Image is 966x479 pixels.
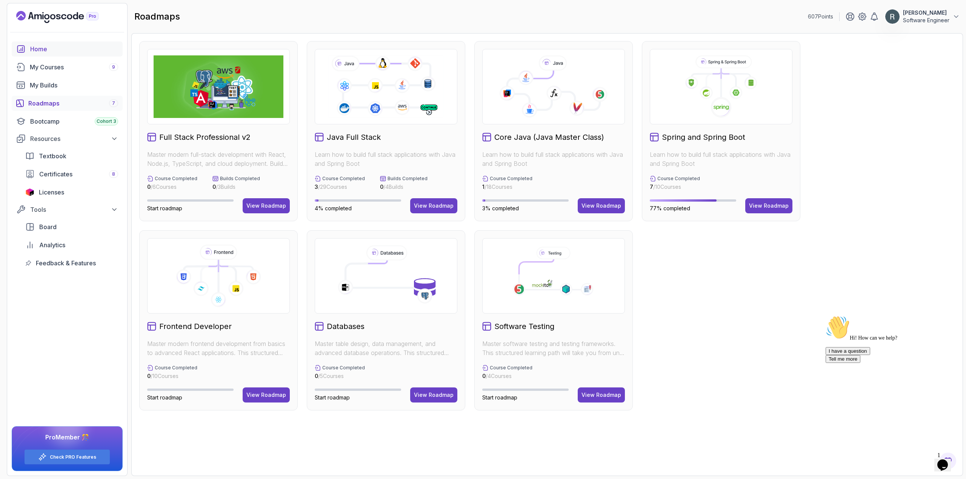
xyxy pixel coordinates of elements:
[3,23,75,28] span: Hi! How can we help?
[246,202,286,210] div: View Roadmap
[3,3,139,51] div: 👋Hi! How can we help?I have a questionTell me more
[327,132,381,142] h2: Java Full Stack
[112,64,115,70] span: 9
[147,394,182,401] span: Start roadmap
[315,205,352,211] span: 4% completed
[39,152,66,161] span: Textbook
[159,132,251,142] h2: Full Stack Professional v2
[21,185,123,200] a: licenses
[134,11,180,23] h2: roadmaps
[494,321,554,332] h2: Software Testing
[885,9,960,24] button: user profile image[PERSON_NAME]Software Engineer
[327,321,365,332] h2: Databases
[112,100,115,106] span: 7
[155,176,197,182] p: Course Completed
[482,183,532,191] p: / 18 Courses
[315,372,365,380] p: / 5 Courses
[490,365,532,371] p: Course Completed
[482,150,625,168] p: Learn how to build full stack applications with Java and Spring Boot
[482,373,486,379] span: 0
[24,449,110,465] button: Check PRO Features
[808,13,833,20] p: 607 Points
[39,222,57,231] span: Board
[3,3,27,27] img: :wave:
[578,387,625,402] button: View Roadmap
[490,176,532,182] p: Course Completed
[30,117,118,126] div: Bootcamp
[220,176,260,182] p: Builds Completed
[21,256,123,271] a: feedback
[380,183,428,191] p: / 4 Builds
[36,259,96,268] span: Feedback & Features
[147,205,182,211] span: Start roadmap
[414,391,454,399] div: View Roadmap
[212,183,260,191] p: / 3 Builds
[494,132,604,142] h2: Core Java (Java Master Class)
[885,9,900,24] img: user profile image
[12,41,123,57] a: home
[39,170,72,179] span: Certificates
[934,449,958,471] iframe: chat widget
[662,132,745,142] h2: Spring and Spring Boot
[12,114,123,129] a: bootcamp
[3,35,48,43] button: I have a question
[147,339,290,357] p: Master modern frontend development from basics to advanced React applications. This structured le...
[12,203,123,216] button: Tools
[30,63,118,72] div: My Courses
[154,55,283,118] img: Full Stack Professional v2
[147,183,197,191] p: / 6 Courses
[21,237,123,253] a: analytics
[482,205,519,211] span: 3% completed
[243,198,290,213] button: View Roadmap
[243,387,290,402] button: View Roadmap
[903,17,949,24] p: Software Engineer
[159,321,232,332] h2: Frontend Developer
[482,394,517,401] span: Start roadmap
[147,184,151,190] span: 0
[21,148,123,164] a: textbook
[482,339,625,357] p: Master software testing and testing frameworks. This structured learning path will take you from ...
[16,11,116,23] a: Landing page
[12,96,123,111] a: roadmaps
[823,312,958,445] iframe: chat widget
[21,167,123,182] a: certificates
[30,134,118,143] div: Resources
[745,198,792,213] button: View Roadmap
[97,118,116,124] span: Cohort 3
[12,132,123,145] button: Resources
[147,373,151,379] span: 0
[315,373,318,379] span: 0
[650,183,700,191] p: / 10 Courses
[30,81,118,90] div: My Builds
[749,202,789,210] div: View Roadmap
[315,394,350,401] span: Start roadmap
[581,202,621,210] div: View Roadmap
[315,150,457,168] p: Learn how to build full stack applications with Java and Spring Boot
[147,150,290,168] p: Master modern full-stack development with React, Node.js, TypeScript, and cloud deployment. Build...
[315,183,365,191] p: / 29 Courses
[12,78,123,93] a: builds
[155,365,197,371] p: Course Completed
[39,240,65,249] span: Analytics
[482,184,485,190] span: 1
[322,365,365,371] p: Course Completed
[410,198,457,213] button: View Roadmap
[147,372,197,380] p: / 10 Courses
[212,184,216,190] span: 0
[903,9,949,17] p: [PERSON_NAME]
[650,184,653,190] span: 7
[50,454,96,460] a: Check PRO Features
[25,188,34,196] img: jetbrains icon
[650,205,690,211] span: 77% completed
[112,171,115,177] span: 8
[578,198,625,213] button: View Roadmap
[3,43,38,51] button: Tell me more
[30,44,118,54] div: Home
[657,176,700,182] p: Course Completed
[581,391,621,399] div: View Roadmap
[388,176,428,182] p: Builds Completed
